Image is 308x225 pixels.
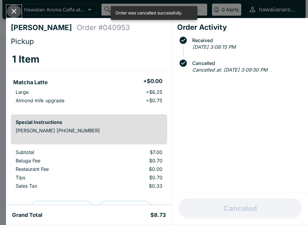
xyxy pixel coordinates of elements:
span: Received [189,38,303,43]
p: Sales Tax [16,183,98,189]
p: + $6.25 [146,89,162,95]
em: Cancelled at: [DATE] 3:09:50 PM [192,67,267,73]
h3: 1 Item [12,53,39,65]
table: orders table [11,48,167,109]
p: Beluga Fee [16,158,98,164]
p: Restaurant Fee [16,166,98,172]
p: $0.70 [108,174,162,180]
em: [DATE] 3:08:15 PM [192,44,236,50]
button: Preview Receipt [30,201,94,217]
button: Close [6,5,22,18]
h5: $8.73 [150,211,166,219]
p: Almond milk upgrade [16,97,64,103]
p: Large [16,89,29,95]
p: + $0.75 [146,97,162,103]
div: Order was cancelled successfully. [115,8,182,18]
p: $0.00 [108,166,162,172]
p: $7.00 [108,149,162,155]
h6: Special Instructions [16,119,162,125]
p: Subtotal [16,149,98,155]
h5: + $0.00 [143,78,162,85]
p: Tips [16,174,98,180]
h4: [PERSON_NAME] [11,23,77,32]
h5: Grand Total [12,211,42,219]
h4: Order Activity [177,23,303,32]
p: $0.70 [108,158,162,164]
h5: Matcha Latte [13,79,48,86]
table: orders table [11,149,167,191]
button: Print Receipt [98,201,152,217]
span: Cancelled [189,60,303,66]
p: [PERSON_NAME] [PHONE_NUMBER] [16,128,162,134]
span: Pickup [11,37,34,46]
p: $0.33 [108,183,162,189]
h4: Order # 040953 [77,23,130,32]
